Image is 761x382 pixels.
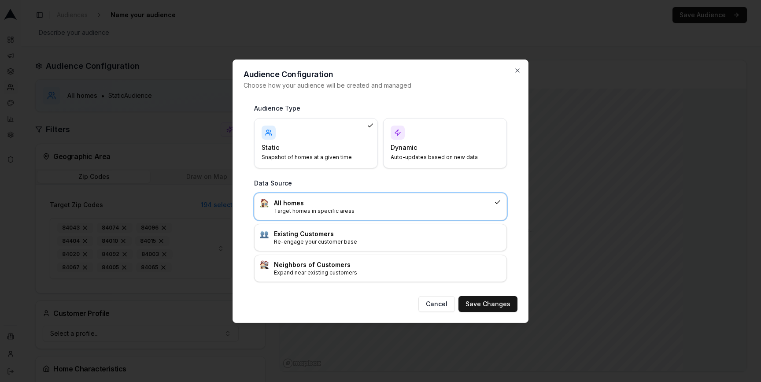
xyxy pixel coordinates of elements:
h3: Existing Customers [274,230,501,238]
div: :house:All homesTarget homes in specific areas [254,193,507,220]
p: Snapshot of homes at a given time [262,154,360,161]
button: Cancel [418,296,455,312]
p: Expand near existing customers [274,269,501,276]
p: Re-engage your customer base [274,238,501,245]
img: :house: [260,199,269,208]
h4: Static [262,143,360,152]
h3: Neighbors of Customers [274,260,501,269]
h3: All homes [274,199,491,208]
h3: Data Source [254,179,507,188]
button: Save Changes [458,296,517,312]
img: :busts_in_silhouette: [260,230,269,238]
h4: Dynamic [391,143,489,152]
div: DynamicAuto-updates based on new data [383,118,507,168]
div: StaticSnapshot of homes at a given time [254,118,378,168]
p: Target homes in specific areas [274,208,491,215]
p: Auto-updates based on new data [391,154,489,161]
div: :house_buildings:Neighbors of CustomersExpand near existing customers [254,255,507,282]
p: Choose how your audience will be created and managed [244,81,517,90]
div: :busts_in_silhouette:Existing CustomersRe-engage your customer base [254,224,507,251]
img: :house_buildings: [260,260,269,269]
h3: Audience Type [254,104,507,113]
h2: Audience Configuration [244,70,517,78]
